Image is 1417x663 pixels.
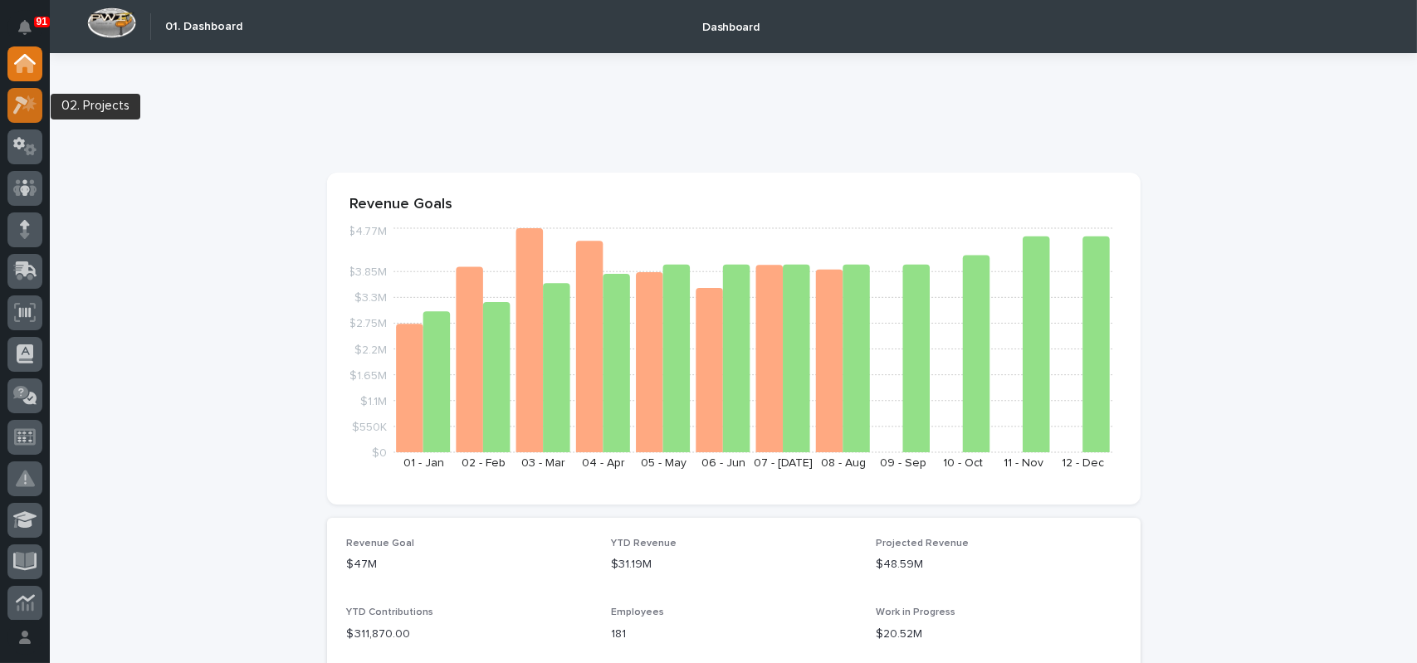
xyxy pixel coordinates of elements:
[347,607,434,617] span: YTD Contributions
[820,457,865,469] text: 08 - Aug
[352,421,387,432] tspan: $550K
[165,20,242,34] h2: 01. Dashboard
[876,539,969,548] span: Projected Revenue
[372,447,387,459] tspan: $0
[1062,457,1104,469] text: 12 - Dec
[347,539,415,548] span: Revenue Goal
[640,457,686,469] text: 05 - May
[611,539,677,548] span: YTD Revenue
[347,556,592,573] p: $47M
[354,344,387,355] tspan: $2.2M
[581,457,624,469] text: 04 - Apr
[462,457,506,469] text: 02 - Feb
[701,457,745,469] text: 06 - Jun
[349,369,387,381] tspan: $1.65M
[1003,457,1043,469] text: 11 - Nov
[876,607,955,617] span: Work in Progress
[350,196,1117,214] p: Revenue Goals
[943,457,983,469] text: 10 - Oct
[611,607,664,617] span: Employees
[354,292,387,304] tspan: $3.3M
[521,457,565,469] text: 03 - Mar
[7,10,42,45] button: Notifications
[37,16,47,27] p: 91
[349,318,387,329] tspan: $2.75M
[348,266,387,278] tspan: $3.85M
[348,226,387,237] tspan: $4.77M
[611,626,856,643] p: 181
[403,457,443,469] text: 01 - Jan
[880,457,926,469] text: 09 - Sep
[87,7,136,38] img: Workspace Logo
[876,626,1121,643] p: $20.52M
[611,556,856,573] p: $31.19M
[360,395,387,407] tspan: $1.1M
[754,457,813,469] text: 07 - [DATE]
[347,626,592,643] p: $ 311,870.00
[21,20,42,46] div: Notifications91
[876,556,1121,573] p: $48.59M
